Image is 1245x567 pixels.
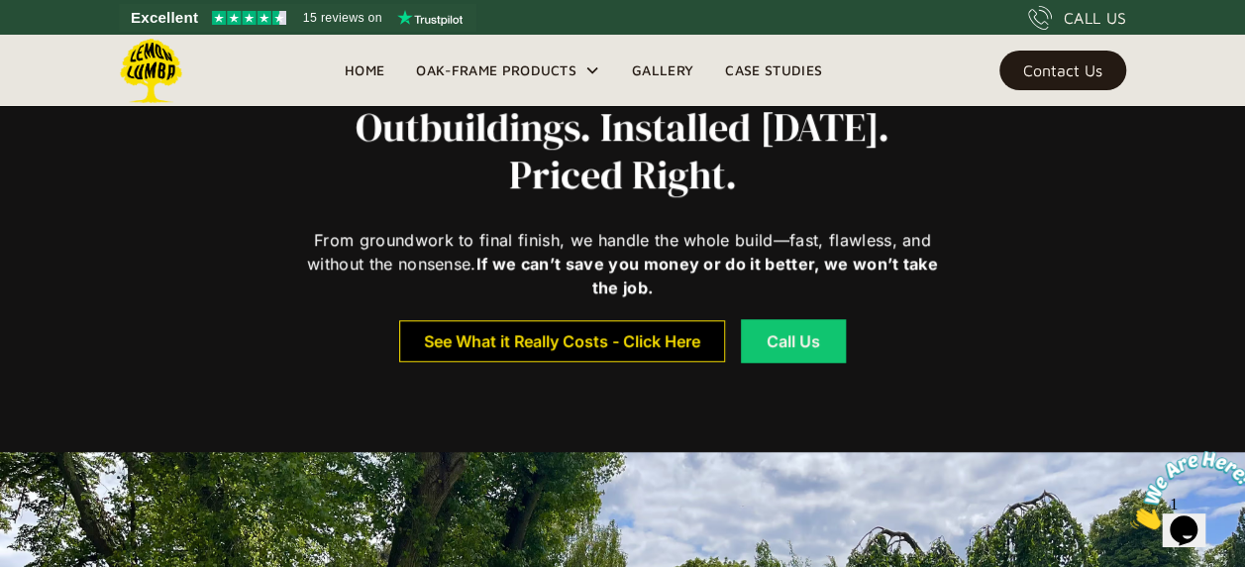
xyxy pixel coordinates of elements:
[131,6,198,30] span: Excellent
[476,254,938,297] strong: If we can’t save you money or do it better, we won’t take the job.
[8,8,16,25] span: 1
[1064,6,1126,30] div: CALL US
[709,56,838,85] a: Case Studies
[766,333,821,349] div: Call Us
[8,8,131,86] img: Chat attention grabber
[416,58,576,82] div: Oak-Frame Products
[616,56,709,85] a: Gallery
[399,320,725,362] a: See What it Really Costs - Click Here
[212,11,286,25] img: Trustpilot 4.5 stars
[329,56,400,85] a: Home
[400,35,616,106] div: Oak-Frame Products
[999,51,1126,90] a: Contact Us
[1028,6,1126,30] a: CALL US
[1122,443,1245,537] iframe: chat widget
[119,4,476,32] a: See Lemon Lumba reviews on Trustpilot
[300,228,945,299] div: From groundwork to final finish, we handle the whole build—fast, flawless, and without the nonsense.
[424,334,700,348] div: See What it Really Costs - Click Here
[303,6,382,30] span: 15 reviews on
[1023,63,1102,77] div: Contact Us
[300,56,945,198] h2: Premium Oak-frame Carports & Outbuildings. Installed [DATE]. Priced Right.
[397,10,463,26] img: Trustpilot logo
[741,319,846,363] a: Call Us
